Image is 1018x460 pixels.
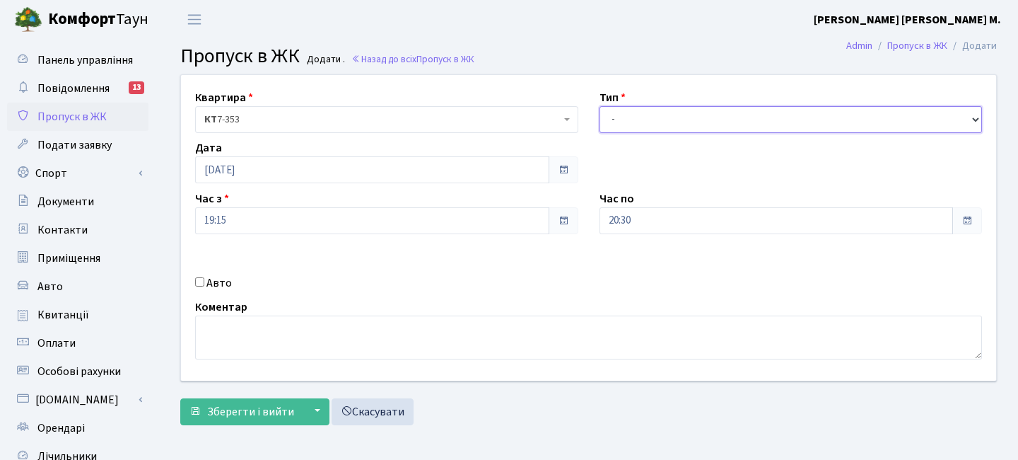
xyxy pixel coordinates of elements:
[37,81,110,96] span: Повідомлення
[7,46,148,74] a: Панель управління
[37,335,76,351] span: Оплати
[7,103,148,131] a: Пропуск в ЖК
[37,364,121,379] span: Особові рахунки
[7,272,148,301] a: Авто
[195,139,222,156] label: Дата
[7,216,148,244] a: Контакти
[332,398,414,425] a: Скасувати
[814,11,1001,28] a: [PERSON_NAME] [PERSON_NAME] М.
[7,357,148,386] a: Особові рахунки
[204,113,217,127] b: КТ
[180,398,303,425] button: Зберегти і вийти
[846,38,872,53] a: Admin
[207,404,294,420] span: Зберегти і вийти
[195,299,247,316] label: Коментар
[37,109,107,125] span: Пропуск в ЖК
[7,329,148,357] a: Оплати
[814,12,1001,28] b: [PERSON_NAME] [PERSON_NAME] М.
[37,251,100,266] span: Приміщення
[37,279,63,294] span: Авто
[825,31,1018,61] nav: breadcrumb
[7,301,148,329] a: Квитанції
[37,307,89,323] span: Квитанції
[180,42,300,70] span: Пропуск в ЖК
[37,222,88,238] span: Контакти
[48,8,116,30] b: Комфорт
[7,244,148,272] a: Приміщення
[37,420,85,436] span: Орендарі
[7,188,148,216] a: Документи
[129,81,144,94] div: 13
[7,159,148,188] a: Спорт
[7,414,148,442] a: Орендарі
[37,137,112,153] span: Подати заявку
[177,8,212,31] button: Переключити навігацію
[887,38,947,53] a: Пропуск в ЖК
[416,52,474,66] span: Пропуск в ЖК
[195,89,253,106] label: Квартира
[195,106,578,133] span: <b>КТ</b>&nbsp;&nbsp;&nbsp;&nbsp;7-353
[206,275,232,292] label: Авто
[599,190,634,207] label: Час по
[48,8,148,32] span: Таун
[351,52,474,66] a: Назад до всіхПропуск в ЖК
[14,6,42,34] img: logo.png
[37,52,133,68] span: Панель управління
[599,89,626,106] label: Тип
[7,386,148,414] a: [DOMAIN_NAME]
[7,131,148,159] a: Подати заявку
[37,194,94,209] span: Документи
[947,38,997,54] li: Додати
[204,113,561,127] span: <b>КТ</b>&nbsp;&nbsp;&nbsp;&nbsp;7-353
[7,74,148,103] a: Повідомлення13
[195,190,229,207] label: Час з
[304,54,345,66] small: Додати .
